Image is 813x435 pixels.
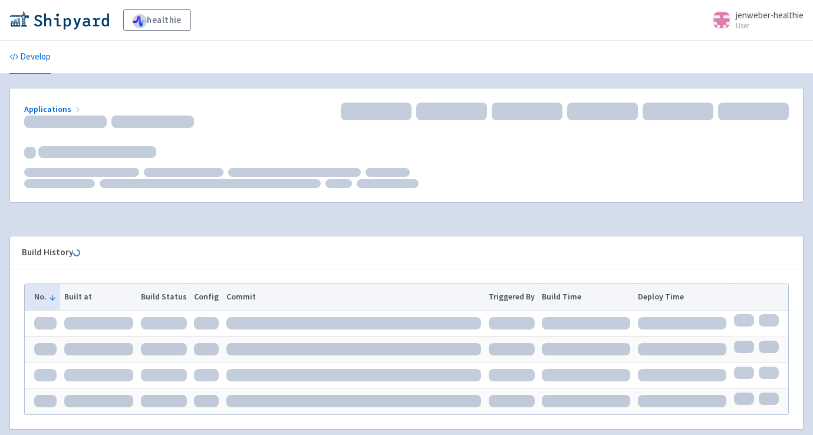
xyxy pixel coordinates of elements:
span: jenweber-healthie [736,9,804,21]
th: Build Time [538,284,634,310]
div: Build History [22,246,772,259]
img: Shipyard logo [9,11,109,29]
th: Triggered By [485,284,538,310]
th: Config [190,284,223,310]
th: Commit [223,284,485,310]
a: jenweber-healthie User [705,11,804,29]
th: Build Status [137,284,190,310]
a: healthie [123,9,191,31]
th: Built at [60,284,137,310]
a: Develop [9,41,51,74]
th: Deploy Time [634,284,730,310]
button: No. [34,291,57,303]
small: User [736,22,804,29]
a: Applications [24,104,83,114]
